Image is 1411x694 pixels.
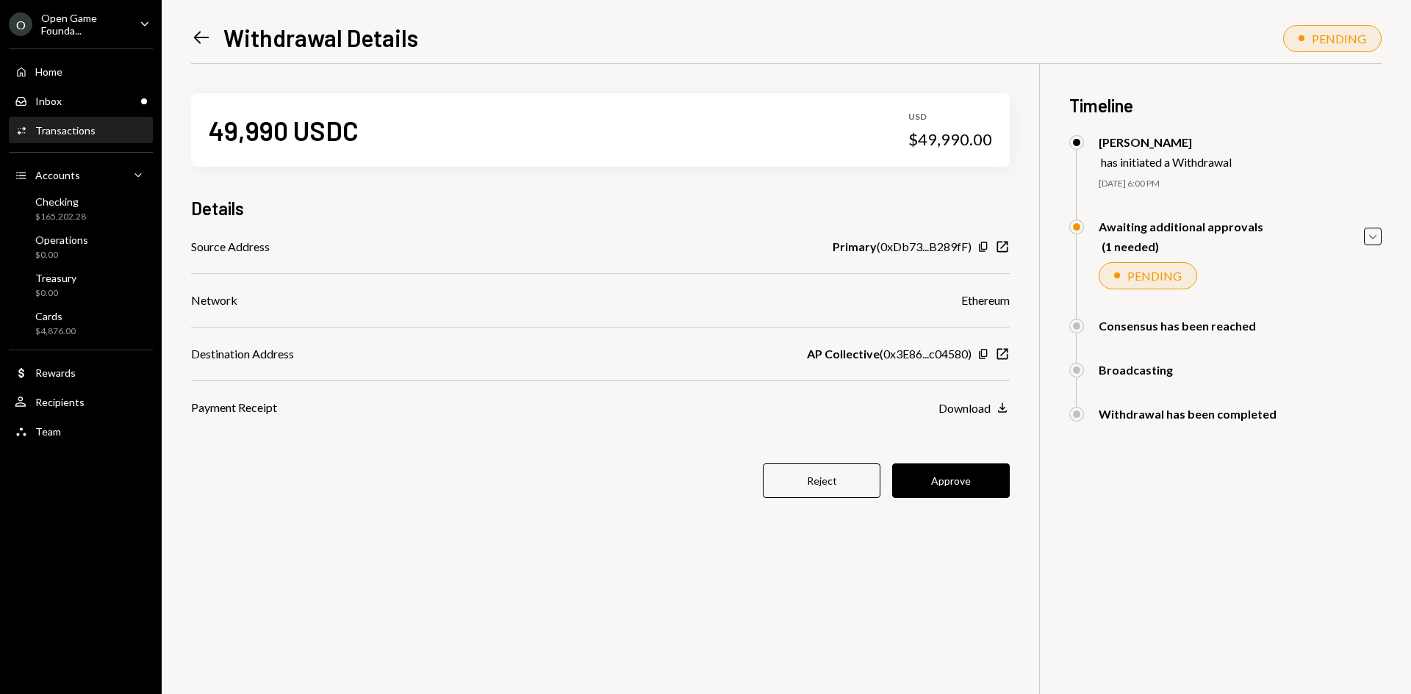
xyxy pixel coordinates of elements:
[35,95,62,107] div: Inbox
[1099,319,1256,333] div: Consensus has been reached
[1312,32,1366,46] div: PENDING
[938,401,991,415] div: Download
[191,196,244,220] h3: Details
[41,12,128,37] div: Open Game Founda...
[1099,178,1382,190] div: [DATE] 6:00 PM
[892,463,1010,498] button: Approve
[908,129,992,150] div: $49,990.00
[833,238,877,256] b: Primary
[1099,363,1173,377] div: Broadcasting
[807,345,972,363] div: ( 0x3E86...c04580 )
[1069,93,1382,118] h3: Timeline
[35,195,86,208] div: Checking
[35,249,88,261] div: $0.00
[1099,407,1277,421] div: Withdrawal has been completed
[35,211,86,223] div: $165,202.28
[191,399,277,416] div: Payment Receipt
[961,292,1010,309] div: Ethereum
[9,306,153,341] a: Cards$4,876.00
[9,191,153,226] a: Checking$165,202.28
[9,87,153,114] a: Inbox
[9,162,153,188] a: Accounts
[35,234,88,246] div: Operations
[938,400,1010,416] button: Download
[9,229,153,264] a: Operations$0.00
[35,425,61,438] div: Team
[1101,155,1232,169] div: has initiated a Withdrawal
[9,117,153,143] a: Transactions
[908,111,992,123] div: USD
[209,114,359,147] div: 49,990 USDC
[9,418,153,444] a: Team
[35,396,85,408] div: Recipients
[191,292,237,309] div: Network
[35,310,76,322] div: Cards
[35,287,76,300] div: $0.00
[191,238,270,256] div: Source Address
[35,325,76,338] div: $4,876.00
[9,267,153,303] a: Treasury$0.00
[35,366,76,379] div: Rewards
[223,23,418,52] h1: Withdrawal Details
[35,124,96,137] div: Transactions
[1099,220,1263,234] div: Awaiting additional approvals
[9,12,32,36] div: O
[9,359,153,386] a: Rewards
[1099,135,1232,149] div: [PERSON_NAME]
[35,272,76,284] div: Treasury
[35,169,80,181] div: Accounts
[9,58,153,84] a: Home
[1127,269,1182,283] div: PENDING
[807,345,880,363] b: AP Collective
[763,463,880,498] button: Reject
[833,238,972,256] div: ( 0xDb73...B289fF )
[191,345,294,363] div: Destination Address
[35,65,62,78] div: Home
[1102,239,1263,253] div: (1 needed)
[9,388,153,415] a: Recipients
